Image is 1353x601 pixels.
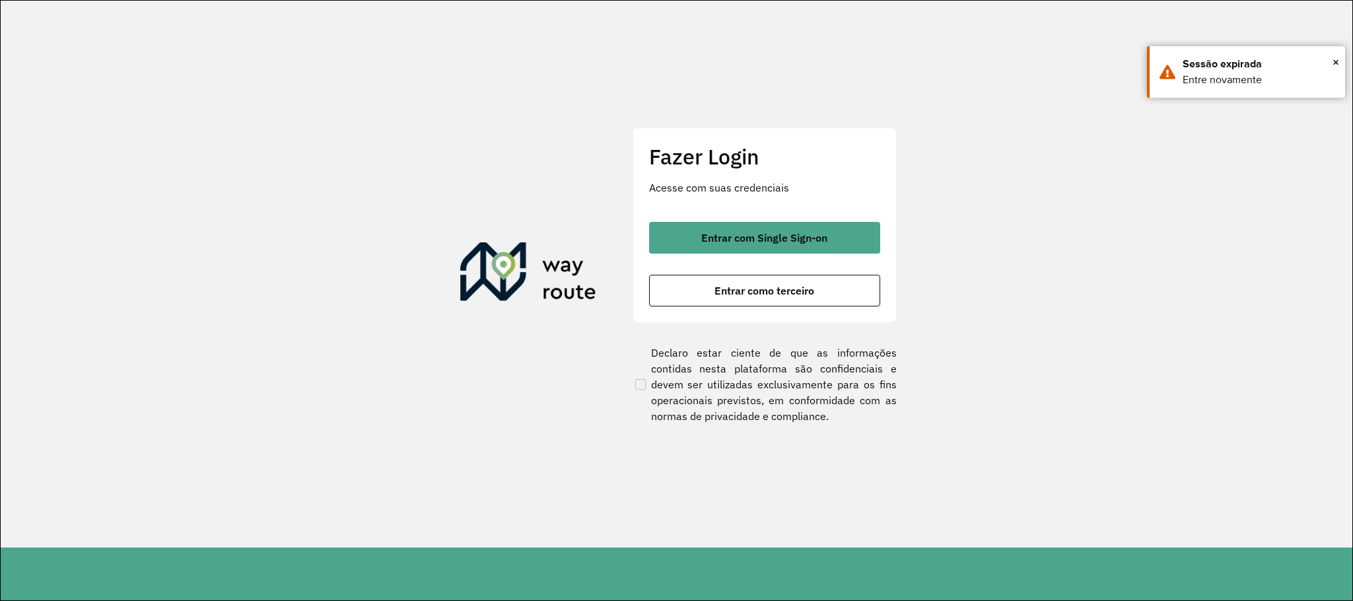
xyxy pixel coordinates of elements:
h2: Fazer Login [649,144,880,169]
div: Sessão expirada [1183,56,1335,72]
p: Acesse com suas credenciais [649,180,880,195]
label: Declaro estar ciente de que as informações contidas nesta plataforma são confidenciais e devem se... [633,345,897,424]
button: button [649,222,880,254]
span: Entrar com Single Sign-on [701,232,827,243]
div: Entre novamente [1183,72,1335,88]
button: Close [1333,52,1339,72]
span: Entrar como terceiro [714,285,814,296]
img: Roteirizador AmbevTech [460,242,596,306]
span: × [1333,52,1339,72]
button: button [649,275,880,306]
